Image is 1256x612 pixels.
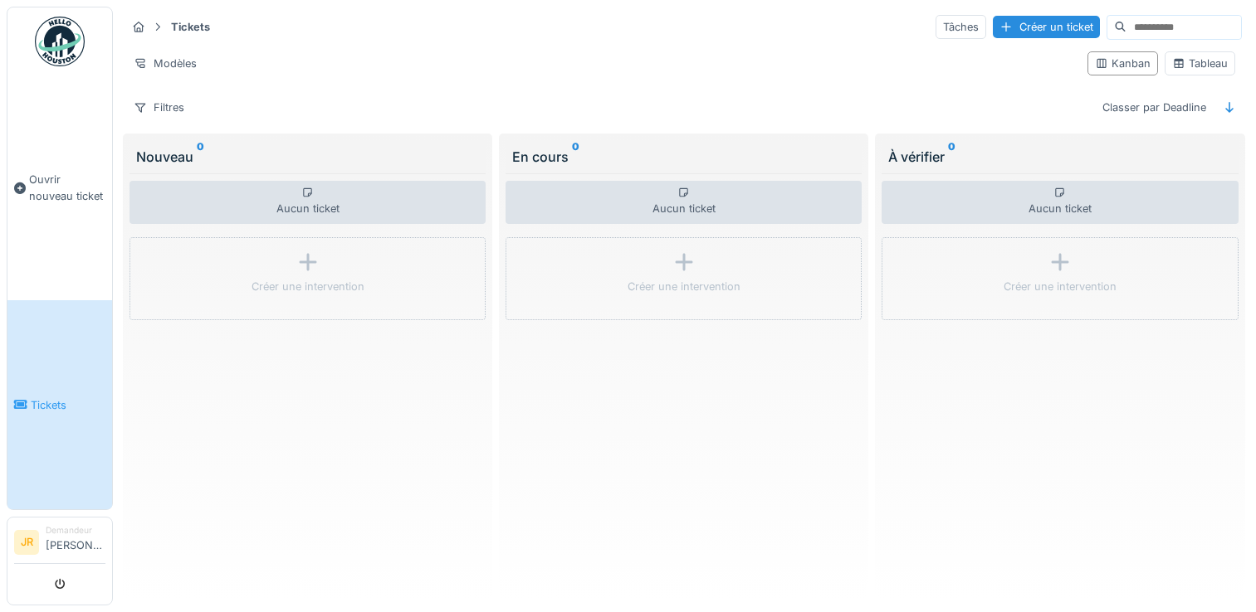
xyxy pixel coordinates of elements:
div: Créer une intervention [628,279,740,294]
div: Modèles [126,51,204,75]
a: JR Demandeur[PERSON_NAME] [14,524,105,564]
strong: Tickets [164,19,217,35]
span: Tickets [31,397,105,413]
div: Classer par Deadline [1095,95,1214,119]
a: Ouvrir nouveau ticket [7,75,112,300]
sup: 0 [197,147,204,167]
div: À vérifier [888,147,1231,167]
div: Demandeur [46,524,105,537]
div: Tâches [936,15,986,39]
li: [PERSON_NAME] [46,524,105,560]
div: Créer une intervention [1004,279,1117,294]
span: Ouvrir nouveau ticket [29,172,105,203]
div: Filtres [126,95,192,119]
sup: 0 [948,147,955,167]
div: Aucun ticket [130,181,486,224]
div: Créer un ticket [993,16,1100,38]
div: Aucun ticket [506,181,862,224]
div: Aucun ticket [882,181,1238,224]
img: Badge_color-CXgf-gQk.svg [35,17,85,66]
div: Tableau [1172,56,1228,71]
div: Kanban [1095,56,1151,71]
div: Nouveau [136,147,479,167]
div: En cours [512,147,855,167]
div: Créer une intervention [252,279,364,294]
li: JR [14,530,39,555]
a: Tickets [7,300,112,509]
sup: 0 [572,147,579,167]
